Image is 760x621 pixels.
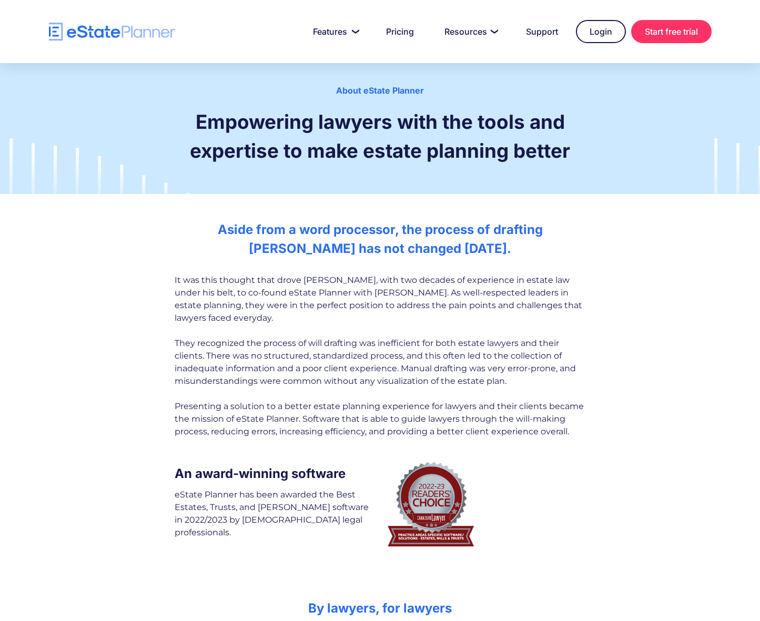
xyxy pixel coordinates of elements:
[175,599,585,618] h2: By lawyers, for lawyers
[175,464,375,483] h2: An award-winning software
[432,21,508,42] a: Resources
[513,21,571,42] a: Support
[49,23,175,41] a: home
[576,20,626,43] a: Login
[175,274,585,438] div: It was this thought that drove [PERSON_NAME], with two decades of experience in estate law under ...
[373,21,427,42] a: Pricing
[175,220,585,258] h2: Aside from a word processor, the process of drafting [PERSON_NAME] has not changed [DATE].
[74,84,686,97] div: About eState Planner
[386,459,478,551] img: Canadian Lawyer's award for best Estates, Wills, and Trusts software
[631,20,712,43] a: Start free trial
[300,21,368,42] a: Features
[175,488,375,539] div: eState Planner has been awarded the Best Estates, Trusts, and [PERSON_NAME] software in 2022/2023...
[175,107,585,165] h1: Empowering lawyers with the tools and expertise to make estate planning better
